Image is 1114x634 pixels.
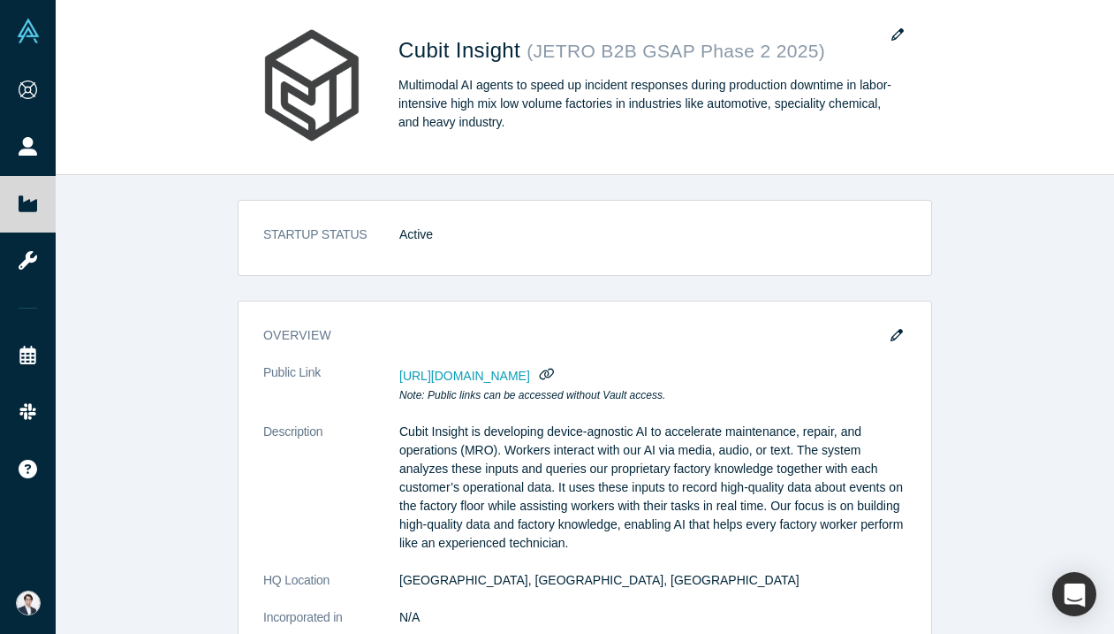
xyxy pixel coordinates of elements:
img: Cubit Insight's Logo [250,26,374,149]
dt: Description [263,423,399,571]
dt: HQ Location [263,571,399,608]
span: Public Link [263,363,321,382]
small: ( JETRO B2B GSAP Phase 2 2025 ) [527,41,825,61]
img: Alchemist Vault Logo [16,19,41,43]
dd: N/A [399,608,906,627]
em: Note: Public links can be accessed without Vault access. [399,389,665,401]
dd: [GEOGRAPHIC_DATA], [GEOGRAPHIC_DATA], [GEOGRAPHIC_DATA] [399,571,906,590]
div: Multimodal AI agents to speed up incident responses during production downtime in labor-intensive... [398,76,893,132]
h3: overview [263,326,882,345]
img: Eisuke Shimizu's Account [16,591,41,615]
dt: STARTUP STATUS [263,225,399,263]
span: Cubit Insight [398,38,527,62]
p: Cubit Insight is developing device-agnostic AI to accelerate maintenance, repair, and operations ... [399,423,906,553]
dd: Active [399,225,906,244]
span: [URL][DOMAIN_NAME] [399,369,530,383]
